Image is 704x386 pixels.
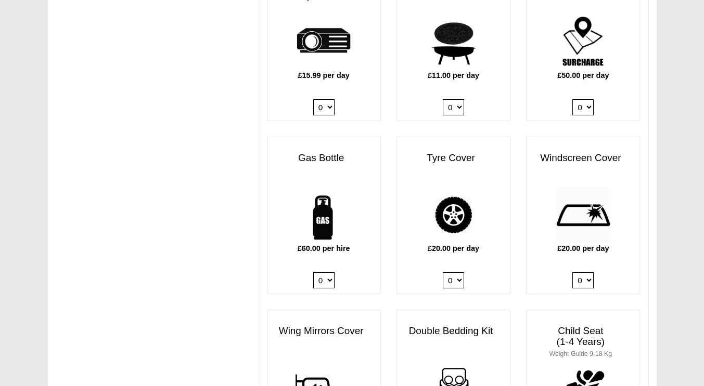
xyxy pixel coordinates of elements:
[267,148,380,169] h3: Gas Bottle
[397,321,510,342] h3: Double Bedding Kit
[267,321,380,342] h3: Wing Mirrors Cover
[425,187,482,243] img: tyre.png
[425,14,482,70] img: pizza.png
[296,14,352,70] img: projector.png
[527,148,639,169] h3: Windscreen Cover
[555,187,611,243] img: windscreen.png
[298,244,350,252] b: £60.00 per hire
[296,187,352,243] img: gas-bottle.png
[428,244,479,252] b: £20.00 per day
[298,71,350,79] b: £15.99 per day
[527,321,639,363] h3: Child Seat (1-4 Years)
[557,244,609,252] b: £20.00 per day
[397,148,510,169] h3: Tyre Cover
[428,71,479,79] b: £11.00 per day
[549,350,612,357] small: Weight Guide 9-18 Kg
[555,14,611,70] img: surcharge.png
[557,71,609,79] b: £50.00 per day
